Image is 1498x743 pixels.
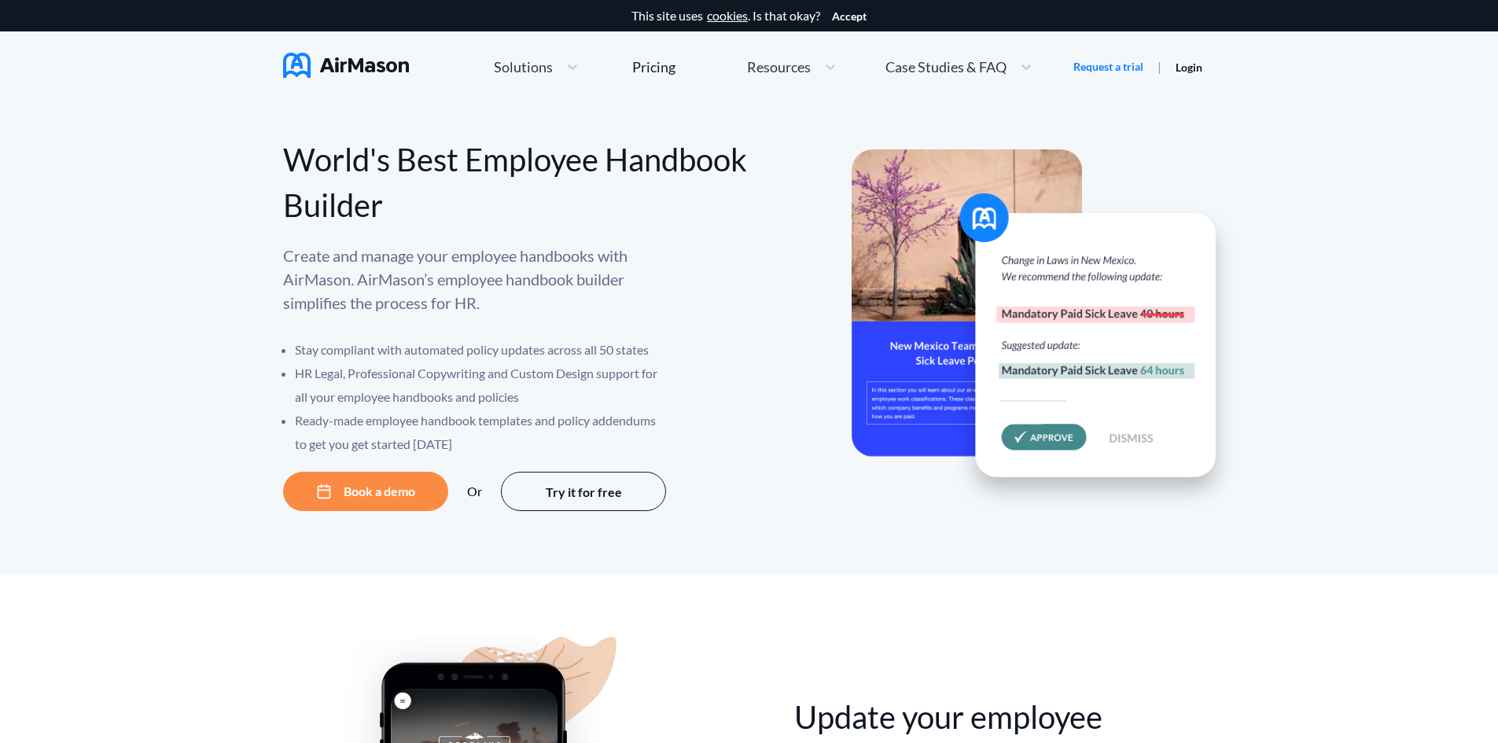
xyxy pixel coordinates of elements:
[283,244,668,314] p: Create and manage your employee handbooks with AirMason. AirMason’s employee handbook builder sim...
[467,484,482,498] div: Or
[747,60,811,74] span: Resources
[1158,59,1161,74] span: |
[852,149,1237,510] img: hero-banner
[295,409,668,456] li: Ready-made employee handbook templates and policy addendums to get you get started [DATE]
[494,60,553,74] span: Solutions
[632,53,675,81] a: Pricing
[283,137,749,228] div: World's Best Employee Handbook Builder
[1073,59,1143,75] a: Request a trial
[501,472,666,511] button: Try it for free
[1176,61,1202,74] a: Login
[295,338,668,362] li: Stay compliant with automated policy updates across all 50 states
[832,10,867,23] button: Accept cookies
[632,60,675,74] div: Pricing
[295,362,668,409] li: HR Legal, Professional Copywriting and Custom Design support for all your employee handbooks and ...
[707,9,748,23] a: cookies
[885,60,1007,74] span: Case Studies & FAQ
[283,472,448,511] button: Book a demo
[283,53,409,78] img: AirMason Logo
